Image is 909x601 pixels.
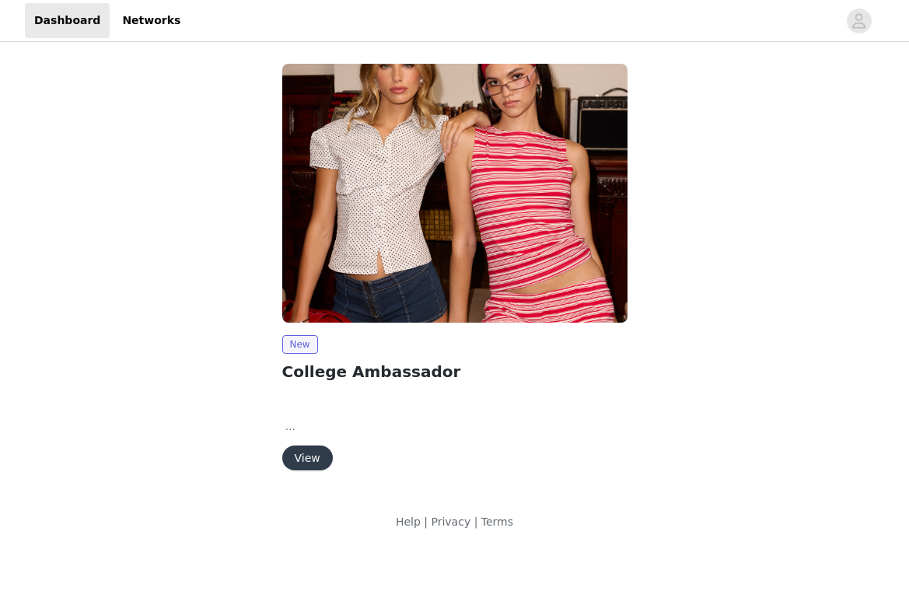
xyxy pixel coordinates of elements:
[851,9,866,33] div: avatar
[474,515,478,528] span: |
[424,515,428,528] span: |
[113,3,190,38] a: Networks
[25,3,110,38] a: Dashboard
[481,515,513,528] a: Terms
[282,64,628,323] img: Edikted
[431,515,470,528] a: Privacy
[282,446,333,470] button: View
[282,360,628,383] h2: College Ambassador
[282,335,318,354] span: New
[396,515,421,528] a: Help
[282,452,333,464] a: View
